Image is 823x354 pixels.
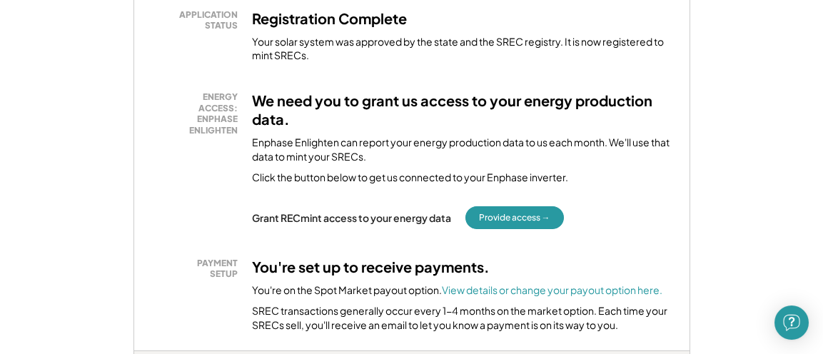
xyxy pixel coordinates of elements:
a: View details or change your payout option here. [442,283,662,296]
div: APPLICATION STATUS [159,9,238,31]
div: SREC transactions generally occur every 1-4 months on the market option. Each time your SRECs sel... [252,304,672,332]
h3: You're set up to receive payments. [252,258,490,276]
div: PAYMENT SETUP [159,258,238,280]
h3: Registration Complete [252,9,407,28]
div: Click the button below to get us connected to your Enphase inverter. [252,171,568,185]
div: Your solar system was approved by the state and the SREC registry. It is now registered to mint S... [252,35,672,63]
div: You're on the Spot Market payout option. [252,283,662,298]
div: Open Intercom Messenger [774,305,809,340]
div: ENERGY ACCESS: ENPHASE ENLIGHTEN [159,91,238,136]
div: Grant RECmint access to your energy data [252,211,451,224]
div: Enphase Enlighten can report your energy production data to us each month. We'll use that data to... [252,136,672,163]
button: Provide access → [465,206,564,229]
h3: We need you to grant us access to your energy production data. [252,91,672,128]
